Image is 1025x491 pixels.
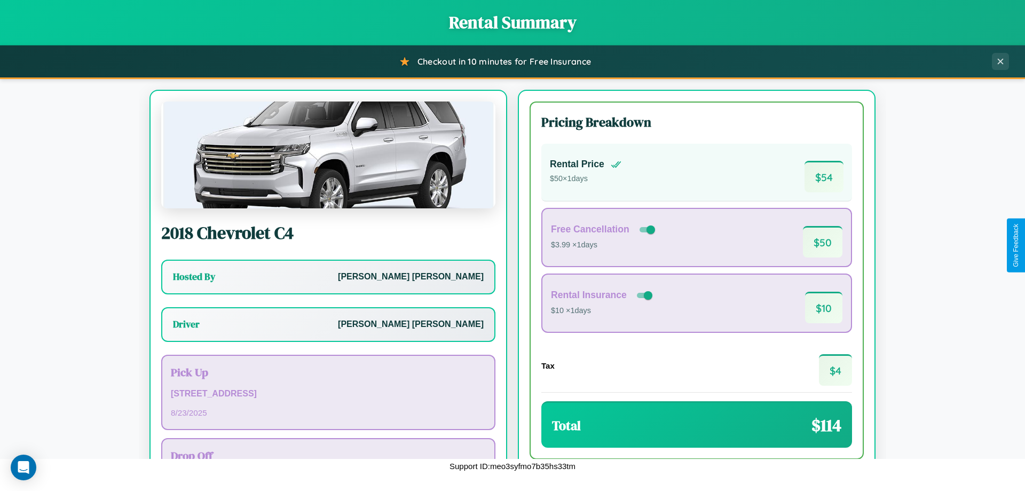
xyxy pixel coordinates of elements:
div: Give Feedback [1012,224,1020,267]
h4: Rental Insurance [551,290,627,301]
p: [PERSON_NAME] [PERSON_NAME] [338,317,484,332]
h3: Driver [173,318,200,331]
p: $10 × 1 days [551,304,655,318]
span: $ 50 [803,226,842,258]
h2: 2018 Chevrolet C4 [161,221,495,245]
h3: Pricing Breakdown [541,113,852,131]
span: $ 10 [805,292,842,323]
span: $ 54 [805,161,843,192]
span: $ 114 [811,414,841,437]
img: Chevrolet C4 [161,102,495,208]
p: $3.99 × 1 days [551,238,657,252]
h1: Rental Summary [11,11,1014,34]
span: $ 4 [819,354,852,386]
p: 8 / 23 / 2025 [171,406,486,420]
h3: Pick Up [171,364,486,380]
p: [STREET_ADDRESS] [171,386,486,402]
div: Open Intercom Messenger [11,455,36,480]
h3: Drop Off [171,448,486,463]
h3: Total [552,417,581,434]
span: Checkout in 10 minutes for Free Insurance [417,56,591,67]
h3: Hosted By [173,270,215,283]
h4: Tax [541,361,555,370]
p: [PERSON_NAME] [PERSON_NAME] [338,269,484,285]
p: Support ID: meo3syfmo7b35hs33tm [450,459,575,473]
h4: Rental Price [550,159,604,170]
p: $ 50 × 1 days [550,172,621,186]
h4: Free Cancellation [551,224,629,235]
